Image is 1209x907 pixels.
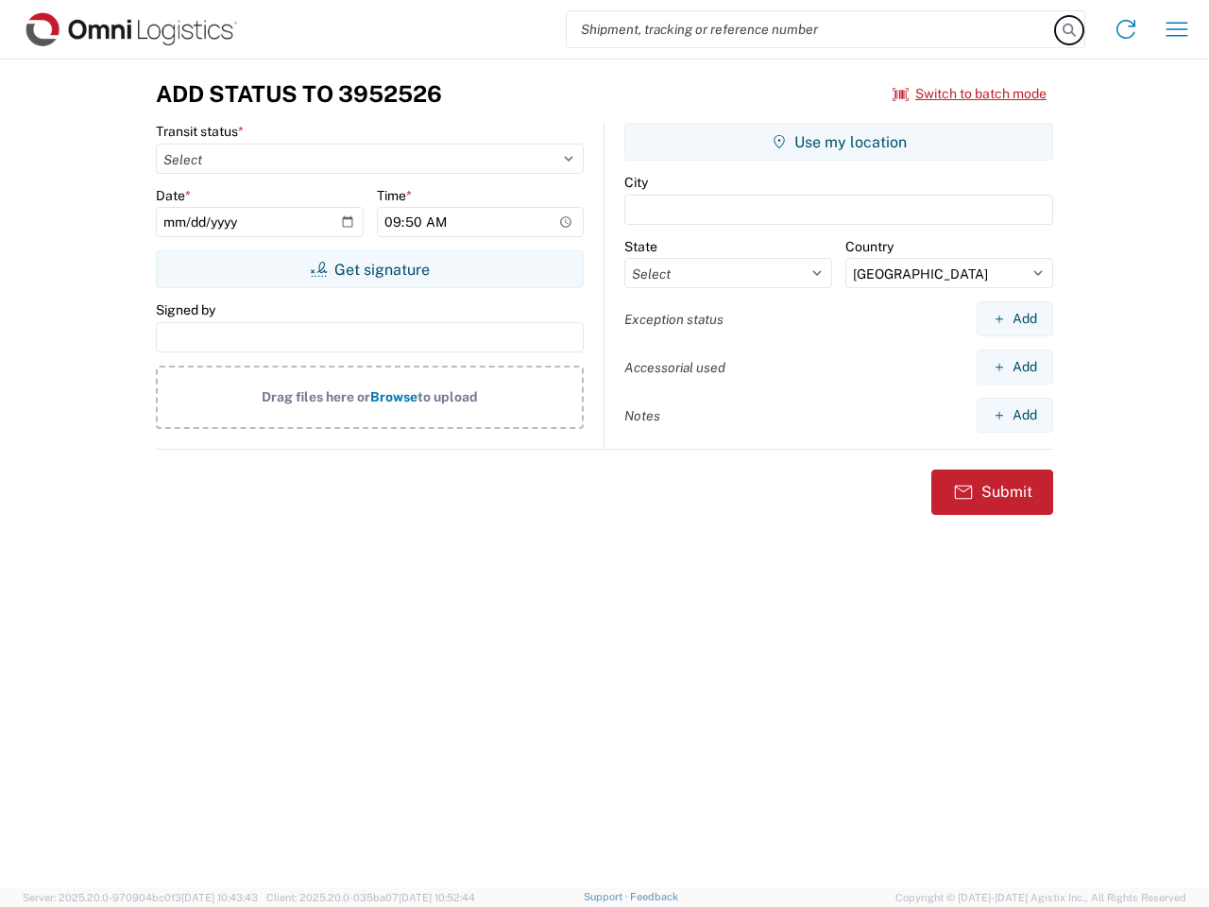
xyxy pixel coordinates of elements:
label: Country [845,238,894,255]
a: Feedback [630,891,678,902]
label: Accessorial used [624,359,725,376]
button: Submit [931,470,1053,515]
span: Drag files here or [262,389,370,404]
span: Server: 2025.20.0-970904bc0f3 [23,892,258,903]
span: Browse [370,389,417,404]
label: Transit status [156,123,244,140]
button: Add [977,398,1053,433]
label: City [624,174,648,191]
button: Get signature [156,250,584,288]
span: [DATE] 10:52:44 [399,892,475,903]
button: Add [977,350,1053,385]
label: Date [156,187,191,204]
label: Signed by [156,301,215,318]
button: Switch to batch mode [893,78,1047,110]
span: [DATE] 10:43:43 [181,892,258,903]
input: Shipment, tracking or reference number [567,11,1056,47]
span: Copyright © [DATE]-[DATE] Agistix Inc., All Rights Reserved [895,889,1186,906]
a: Support [584,891,631,902]
label: Exception status [624,311,724,328]
label: State [624,238,657,255]
label: Notes [624,407,660,424]
span: Client: 2025.20.0-035ba07 [266,892,475,903]
h3: Add Status to 3952526 [156,80,442,108]
button: Add [977,301,1053,336]
label: Time [377,187,412,204]
button: Use my location [624,123,1053,161]
span: to upload [417,389,478,404]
